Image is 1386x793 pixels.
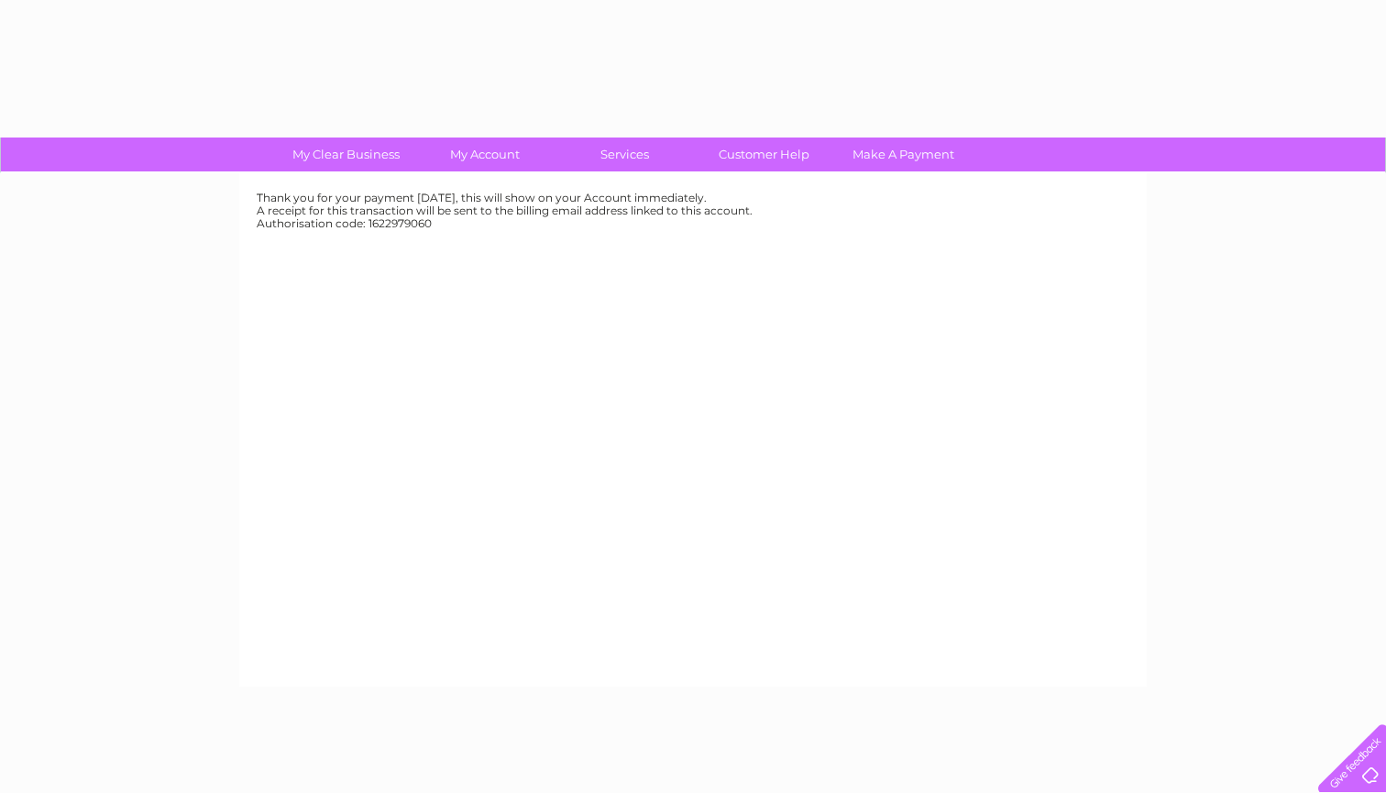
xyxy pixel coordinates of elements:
a: Make A Payment [828,138,979,171]
a: My Account [410,138,561,171]
a: Customer Help [688,138,840,171]
a: Services [549,138,700,171]
a: My Clear Business [270,138,422,171]
div: A receipt for this transaction will be sent to the billing email address linked to this account. [257,204,1129,217]
div: Authorisation code: 1622979060 [257,217,1129,230]
div: Thank you for your payment [DATE], this will show on your Account immediately. [257,192,1129,204]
